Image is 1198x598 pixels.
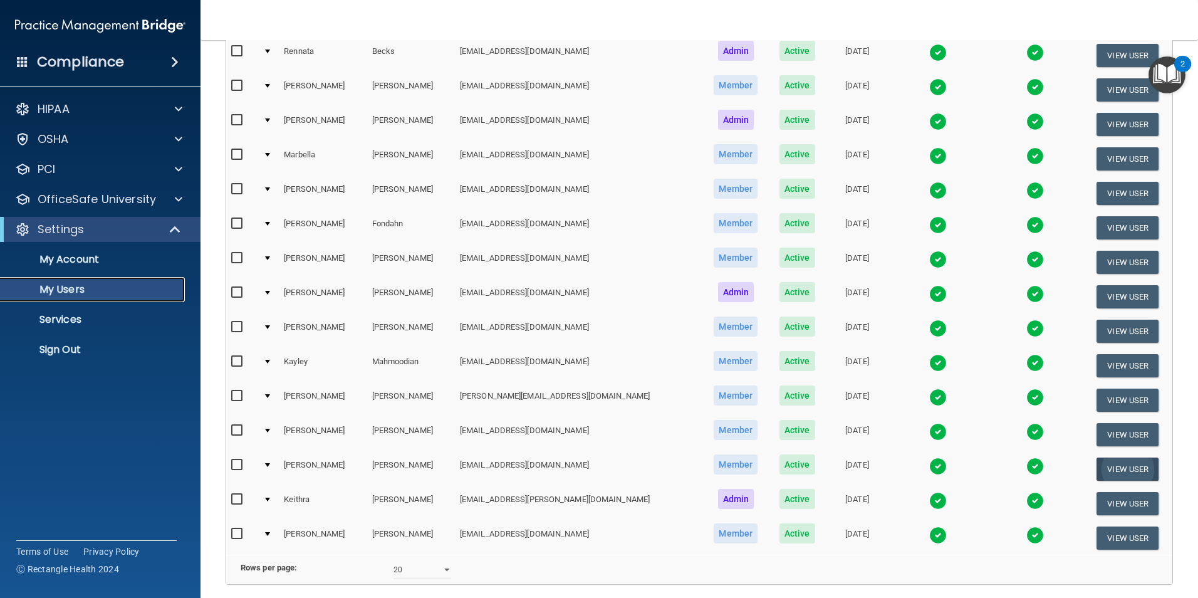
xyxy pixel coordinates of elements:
img: tick.e7d51cea.svg [929,492,947,510]
td: [EMAIL_ADDRESS][DOMAIN_NAME] [455,452,702,486]
td: [PERSON_NAME] [367,314,455,349]
img: PMB logo [15,13,185,38]
td: [EMAIL_ADDRESS][DOMAIN_NAME] [455,107,702,142]
button: View User [1096,182,1159,205]
td: [DATE] [825,486,889,521]
img: tick.e7d51cea.svg [929,458,947,475]
span: Member [714,248,758,268]
span: Member [714,454,758,475]
span: Active [779,75,815,95]
td: [DATE] [825,314,889,349]
td: [PERSON_NAME] [367,142,455,176]
img: tick.e7d51cea.svg [929,147,947,165]
span: Active [779,523,815,543]
span: Active [779,489,815,509]
td: Marbella [279,142,367,176]
img: tick.e7d51cea.svg [1026,320,1044,337]
td: [DATE] [825,38,889,73]
img: tick.e7d51cea.svg [1026,113,1044,130]
p: HIPAA [38,102,70,117]
span: Active [779,144,815,164]
img: tick.e7d51cea.svg [1026,251,1044,268]
td: [DATE] [825,521,889,555]
td: [PERSON_NAME] [367,245,455,280]
td: [PERSON_NAME] [279,73,367,107]
td: [DATE] [825,73,889,107]
a: OSHA [15,132,182,147]
button: View User [1096,113,1159,136]
button: View User [1096,251,1159,274]
td: [DATE] [825,349,889,383]
p: PCI [38,162,55,177]
td: [PERSON_NAME] [279,211,367,245]
span: Active [779,386,815,406]
img: tick.e7d51cea.svg [1026,147,1044,165]
td: Keithra [279,486,367,521]
span: Active [779,41,815,61]
a: OfficeSafe University [15,192,182,207]
td: [PERSON_NAME] [279,280,367,314]
td: [PERSON_NAME] [367,417,455,452]
td: [PERSON_NAME] [367,176,455,211]
td: [PERSON_NAME][EMAIL_ADDRESS][DOMAIN_NAME] [455,383,702,417]
a: Settings [15,222,182,237]
td: [EMAIL_ADDRESS][DOMAIN_NAME] [455,245,702,280]
img: tick.e7d51cea.svg [929,216,947,234]
td: [PERSON_NAME] [367,452,455,486]
td: Mahmoodian [367,349,455,383]
td: [PERSON_NAME] [367,521,455,555]
td: [EMAIL_ADDRESS][DOMAIN_NAME] [455,280,702,314]
p: OfficeSafe University [38,192,156,207]
button: View User [1096,285,1159,308]
td: [DATE] [825,176,889,211]
td: [PERSON_NAME] [367,107,455,142]
td: [DATE] [825,452,889,486]
button: View User [1096,492,1159,515]
td: [EMAIL_ADDRESS][DOMAIN_NAME] [455,38,702,73]
button: View User [1096,354,1159,377]
a: Terms of Use [16,545,68,558]
img: tick.e7d51cea.svg [1026,354,1044,372]
span: Active [779,454,815,475]
span: Member [714,213,758,233]
td: [EMAIL_ADDRESS][DOMAIN_NAME] [455,349,702,383]
td: [EMAIL_ADDRESS][DOMAIN_NAME] [455,314,702,349]
td: [EMAIL_ADDRESS][DOMAIN_NAME] [455,73,702,107]
img: tick.e7d51cea.svg [1026,389,1044,406]
div: 2 [1180,64,1185,80]
span: Member [714,523,758,543]
td: [PERSON_NAME] [279,417,367,452]
p: OSHA [38,132,69,147]
td: [DATE] [825,245,889,280]
p: Services [8,313,179,326]
td: [PERSON_NAME] [279,107,367,142]
a: HIPAA [15,102,182,117]
td: [EMAIL_ADDRESS][DOMAIN_NAME] [455,211,702,245]
td: Becks [367,38,455,73]
button: View User [1096,78,1159,102]
span: Active [779,282,815,302]
td: [PERSON_NAME] [367,486,455,521]
b: Rows per page: [241,563,297,572]
img: tick.e7d51cea.svg [929,251,947,268]
img: tick.e7d51cea.svg [1026,458,1044,475]
a: PCI [15,162,182,177]
td: [PERSON_NAME] [367,73,455,107]
p: My Account [8,253,179,266]
span: Active [779,317,815,337]
a: Privacy Policy [83,545,140,558]
span: Member [714,386,758,406]
td: [EMAIL_ADDRESS][DOMAIN_NAME] [455,142,702,176]
span: Member [714,420,758,440]
img: tick.e7d51cea.svg [929,113,947,130]
td: [DATE] [825,211,889,245]
td: [DATE] [825,383,889,417]
p: Sign Out [8,344,179,356]
img: tick.e7d51cea.svg [929,44,947,61]
td: [PERSON_NAME] [367,280,455,314]
img: tick.e7d51cea.svg [929,78,947,96]
td: [PERSON_NAME] [279,521,367,555]
td: [EMAIL_ADDRESS][DOMAIN_NAME] [455,521,702,555]
img: tick.e7d51cea.svg [1026,285,1044,303]
td: [DATE] [825,107,889,142]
